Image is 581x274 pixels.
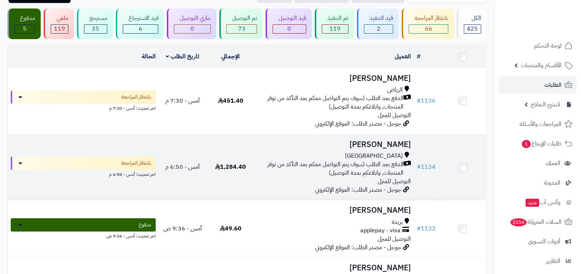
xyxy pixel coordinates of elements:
[121,93,151,101] span: بانتظار المراجعة
[378,111,411,120] span: التوصيل للمنزل
[11,232,156,239] div: اخر تحديث: أمس - 9:36 ص
[499,37,577,55] a: لوحة التحكم
[121,160,151,167] span: بانتظار المراجعة
[544,178,560,188] span: المدونة
[546,158,560,168] span: العملاء
[84,14,107,23] div: مسترجع
[378,234,411,243] span: التوصيل للمنزل
[15,25,35,33] div: 5
[174,14,210,23] div: جاري التوصيل
[528,236,560,247] span: أدوات التسويق
[287,24,291,33] span: 0
[23,24,27,33] span: 5
[257,264,411,272] h3: [PERSON_NAME]
[546,256,560,266] span: التقارير
[377,24,381,33] span: 2
[165,96,200,105] span: أمس - 7:30 م
[544,80,561,90] span: الطلبات
[51,25,68,33] div: 119
[330,24,341,33] span: 119
[392,218,403,226] span: بريدة
[521,138,561,149] span: طلبات الإرجاع
[531,99,560,110] span: مُنشئ النماذج
[42,8,75,39] a: ملغي 119
[464,14,481,23] div: الكل
[526,199,539,207] span: جديد
[510,218,527,226] span: 2154
[425,24,432,33] span: 66
[417,162,421,171] span: #
[142,52,156,61] a: الحالة
[257,206,411,215] h3: [PERSON_NAME]
[417,96,436,105] a: #1136
[315,185,401,194] span: جوجل - مصدر الطلب: الموقع الإلكتروني
[387,86,403,94] span: الرياض
[313,8,355,39] a: تم التنفيذ 119
[51,14,68,23] div: ملغي
[92,24,99,33] span: 35
[467,24,478,33] span: 425
[11,170,156,178] div: اخر تحديث: أمس - 6:50 م
[75,8,114,39] a: مسترجع 35
[417,224,436,233] a: #1132
[499,115,577,133] a: المراجعات والأسئلة
[165,162,200,171] span: أمس - 6:50 م
[322,25,348,33] div: 119
[522,140,531,148] span: 1
[499,213,577,231] a: السلات المتروكة2154
[114,8,165,39] a: قيد الاسترجاع 6
[395,52,411,61] a: العميل
[165,8,217,39] a: جاري التوصيل 0
[360,226,401,235] span: applepay - visa
[123,14,158,23] div: قيد الاسترجاع
[264,8,313,39] a: قيد التوصيل 0
[6,8,42,39] a: مدفوع 5
[355,8,400,39] a: قيد التنفيذ 2
[345,152,403,160] span: [GEOGRAPHIC_DATA]
[499,135,577,153] a: طلبات الإرجاع1
[417,224,421,233] span: #
[417,52,420,61] a: #
[400,8,455,39] a: بانتظار المراجعة 66
[139,221,151,229] span: مدفوع
[417,96,421,105] span: #
[499,174,577,192] a: المدونة
[226,14,257,23] div: تم التوصيل
[499,233,577,250] a: أدوات التسويق
[218,8,264,39] a: تم التوصيل 73
[455,8,488,39] a: الكل425
[84,25,107,33] div: 35
[257,94,403,111] span: الدفع بعد الطلب (سوف يتم التواصل معكم بعد التأكد من توفر المنتجات, وابلاغكم بمدة التوصيل)
[521,60,561,71] span: الأقسام والمنتجات
[221,52,240,61] a: الإجمالي
[218,96,243,105] span: 451.40
[227,25,257,33] div: 73
[273,14,306,23] div: قيد التوصيل
[257,74,411,83] h3: [PERSON_NAME]
[520,119,561,129] span: المراجعات والأسئلة
[238,24,246,33] span: 73
[14,14,35,23] div: مدفوع
[499,154,577,172] a: العملاء
[417,162,436,171] a: #1134
[315,243,401,252] span: جوجل - مصدر الطلب: الموقع الإلكتروني
[273,25,305,33] div: 0
[499,193,577,211] a: وآتس آبجديد
[123,25,158,33] div: 6
[525,197,560,208] span: وآتس آب
[534,41,561,51] span: لوحة التحكم
[54,24,65,33] span: 119
[163,224,202,233] span: أمس - 9:36 ص
[220,224,241,233] span: 49.60
[364,14,393,23] div: قيد التنفيذ
[315,119,401,128] span: جوجل - مصدر الطلب: الموقع الإلكتروني
[215,162,246,171] span: 1,284.40
[11,104,156,112] div: اخر تحديث: أمس - 7:30 م
[139,24,142,33] span: 6
[166,52,199,61] a: تاريخ الطلب
[364,25,393,33] div: 2
[378,177,411,186] span: التوصيل للمنزل
[257,160,403,177] span: الدفع بعد الطلب (سوف يتم التواصل معكم بعد التأكد من توفر المنتجات, وابلاغكم بمدة التوصيل)
[409,14,448,23] div: بانتظار المراجعة
[190,24,194,33] span: 0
